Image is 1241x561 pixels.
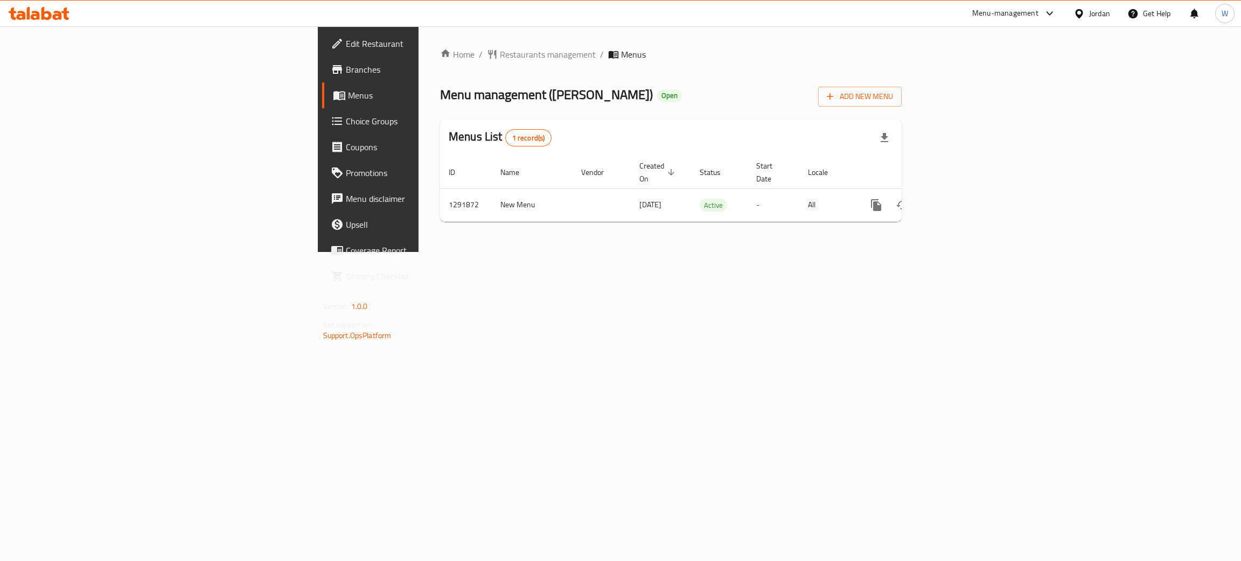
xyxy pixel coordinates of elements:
[827,90,893,103] span: Add New Menu
[639,159,678,185] span: Created On
[748,188,799,221] td: -
[700,166,735,179] span: Status
[351,299,368,313] span: 1.0.0
[346,63,517,76] span: Branches
[621,48,646,61] span: Menus
[581,166,618,179] span: Vendor
[322,160,525,186] a: Promotions
[1089,8,1110,19] div: Jordan
[700,199,727,212] span: Active
[322,186,525,212] a: Menu disclaimer
[449,129,552,146] h2: Menus List
[323,299,350,313] span: Version:
[346,37,517,50] span: Edit Restaurant
[818,87,902,107] button: Add New Menu
[500,166,533,179] span: Name
[322,57,525,82] a: Branches
[440,156,975,222] table: enhanced table
[322,31,525,57] a: Edit Restaurant
[346,141,517,153] span: Coupons
[808,166,842,179] span: Locale
[322,237,525,263] a: Coverage Report
[889,192,915,218] button: Change Status
[440,82,653,107] span: Menu management ( [PERSON_NAME] )
[346,192,517,205] span: Menu disclaimer
[863,192,889,218] button: more
[346,115,517,128] span: Choice Groups
[322,108,525,134] a: Choice Groups
[348,89,517,102] span: Menus
[323,318,373,332] span: Get support on:
[500,48,596,61] span: Restaurants management
[346,218,517,231] span: Upsell
[972,7,1038,20] div: Menu-management
[657,89,682,102] div: Open
[506,133,552,143] span: 1 record(s)
[440,48,902,61] nav: breadcrumb
[855,156,975,189] th: Actions
[505,129,552,146] div: Total records count
[346,244,517,257] span: Coverage Report
[492,188,573,221] td: New Menu
[346,270,517,283] span: Grocery Checklist
[323,328,392,342] a: Support.OpsPlatform
[756,159,786,185] span: Start Date
[322,263,525,289] a: Grocery Checklist
[322,82,525,108] a: Menus
[1222,8,1228,19] span: W
[346,166,517,179] span: Promotions
[657,91,682,100] span: Open
[322,134,525,160] a: Coupons
[449,166,469,179] span: ID
[322,212,525,237] a: Upsell
[487,48,596,61] a: Restaurants management
[600,48,604,61] li: /
[799,188,855,221] td: All
[639,198,661,212] span: [DATE]
[872,125,897,151] div: Export file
